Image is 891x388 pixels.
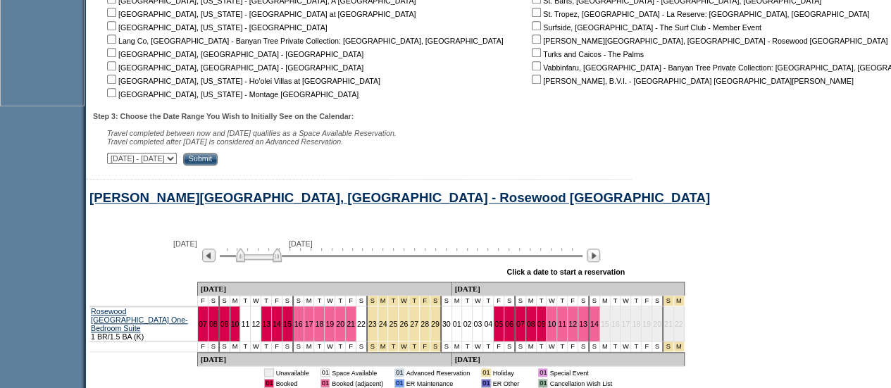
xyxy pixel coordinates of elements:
a: 29 [431,320,440,328]
nobr: [GEOGRAPHIC_DATA], [GEOGRAPHIC_DATA] - [GEOGRAPHIC_DATA] [104,63,363,72]
td: S [516,342,526,352]
td: S [652,342,663,352]
td: W [473,296,483,306]
td: F [346,342,356,352]
td: S [294,342,304,352]
td: F [494,342,504,352]
a: 12 [251,320,260,328]
td: F [346,296,356,306]
td: Thanksgiving [399,296,409,306]
a: 27 [410,320,418,328]
td: Cancellation Wish List [549,379,612,387]
a: [PERSON_NAME][GEOGRAPHIC_DATA], [GEOGRAPHIC_DATA] - Rosewood [GEOGRAPHIC_DATA] [89,190,710,205]
td: Christmas [674,342,685,352]
td: ER Other [493,379,528,387]
div: Click a date to start a reservation [506,268,625,276]
td: Space Available [332,368,383,377]
a: 24 [379,320,387,328]
a: 10 [547,320,556,328]
td: S [516,296,526,306]
a: 12 [568,320,577,328]
td: [DATE] [198,282,452,296]
a: 19 [325,320,334,328]
td: 16 [611,306,621,342]
a: 26 [399,320,408,328]
a: 21 [347,320,355,328]
td: T [631,342,642,352]
td: T [261,342,272,352]
td: M [230,296,241,306]
td: M [230,342,241,352]
b: Step 3: Choose the Date Range You Wish to Initially See on the Calendar: [93,112,354,120]
a: 18 [315,320,323,328]
nobr: [PERSON_NAME][GEOGRAPHIC_DATA], [GEOGRAPHIC_DATA] - Rosewood [GEOGRAPHIC_DATA] [529,37,887,45]
td: M [452,342,463,352]
td: T [557,342,568,352]
td: T [240,296,251,306]
td: Thanksgiving [378,342,389,352]
a: 09 [220,320,229,328]
td: 22 [674,306,685,342]
td: S [208,342,220,352]
td: M [600,342,611,352]
a: 04 [484,320,492,328]
td: M [304,342,315,352]
nobr: Turks and Caicos - The Palms [529,50,644,58]
td: Thanksgiving [430,296,442,306]
a: 03 [473,320,482,328]
td: T [537,342,547,352]
td: F [568,342,578,352]
a: Rosewood [GEOGRAPHIC_DATA] One-Bedroom Suite [91,307,188,332]
td: W [325,296,335,306]
td: Christmas [663,342,674,352]
td: Thanksgiving [409,342,420,352]
nobr: [GEOGRAPHIC_DATA], [US_STATE] - [GEOGRAPHIC_DATA] at [GEOGRAPHIC_DATA] [104,10,416,18]
nobr: [GEOGRAPHIC_DATA], [GEOGRAPHIC_DATA] - [GEOGRAPHIC_DATA] [104,50,363,58]
td: 21 [663,306,674,342]
td: T [314,296,325,306]
td: T [611,342,621,352]
td: Christmas [663,296,674,306]
nobr: [GEOGRAPHIC_DATA], [US_STATE] - Ho'olei Villas at [GEOGRAPHIC_DATA] [104,77,380,85]
td: S [442,296,452,306]
a: 28 [420,320,429,328]
td: M [452,296,463,306]
td: S [294,296,304,306]
td: S [356,342,368,352]
nobr: Surfside, [GEOGRAPHIC_DATA] - The Surf Club - Member Event [529,23,761,32]
td: 01 [538,379,547,387]
nobr: St. Tropez, [GEOGRAPHIC_DATA] - La Reserve: [GEOGRAPHIC_DATA], [GEOGRAPHIC_DATA] [529,10,869,18]
td: S [578,342,590,352]
td: M [304,296,315,306]
td: Thanksgiving [368,296,378,306]
td: T [483,296,494,306]
td: S [282,342,294,352]
td: Thanksgiving [420,342,430,352]
td: Unavailable [276,368,309,377]
a: 02 [463,320,471,328]
td: F [642,296,652,306]
td: Holiday [493,368,528,377]
td: F [642,342,652,352]
td: 18 [631,306,642,342]
td: 1 BR/1.5 BA (K) [89,306,198,342]
a: 05 [494,320,503,328]
td: T [240,342,251,352]
td: S [220,296,230,306]
a: 25 [389,320,397,328]
td: T [261,296,272,306]
nobr: [PERSON_NAME], B.V.I. - [GEOGRAPHIC_DATA] [GEOGRAPHIC_DATA][PERSON_NAME] [529,77,854,85]
td: F [494,296,504,306]
td: W [473,342,483,352]
a: 09 [537,320,546,328]
td: Special Event [549,368,612,377]
td: W [251,296,261,306]
td: T [462,296,473,306]
td: F [198,342,208,352]
td: S [220,342,230,352]
a: 06 [505,320,513,328]
a: 15 [283,320,292,328]
img: Previous [202,249,216,262]
nobr: [GEOGRAPHIC_DATA], [US_STATE] - [GEOGRAPHIC_DATA] [104,23,328,32]
td: T [537,296,547,306]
